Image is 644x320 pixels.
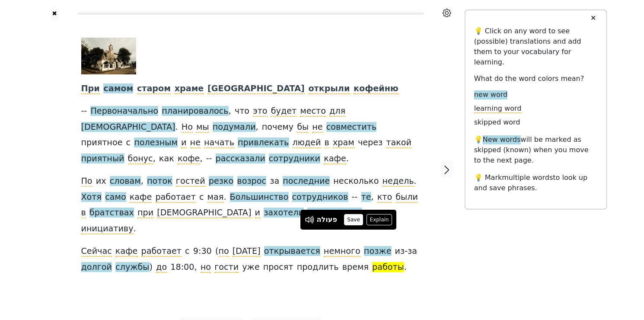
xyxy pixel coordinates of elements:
[235,106,249,117] span: что
[333,138,354,148] span: храм
[312,122,322,133] span: не
[224,192,226,203] span: .
[372,262,404,273] span: работы
[256,122,258,133] span: ,
[184,262,194,273] span: 00
[474,104,522,113] span: learning word
[395,246,418,257] span: из-за
[300,106,326,117] span: место
[264,208,304,218] span: захотели
[377,192,392,203] span: кто
[502,173,553,182] span: multiple words
[176,176,205,187] span: гостей
[358,138,383,148] span: через
[309,83,350,94] span: открыли
[229,106,231,117] span: ,
[178,154,200,164] span: кофе
[200,154,203,164] span: ,
[156,192,196,203] span: работает
[81,224,134,234] span: инициативу
[193,246,198,257] span: 9
[474,26,598,67] p: 💡 Click on any word to see (possible) translations and add them to your vocabulary for learning.
[90,106,158,117] span: Первоначально
[153,154,156,164] span: ,
[141,246,182,257] span: работает
[207,83,305,94] span: [GEOGRAPHIC_DATA]
[190,138,201,148] span: не
[81,246,112,257] span: Сейчас
[175,83,204,94] span: храме
[354,83,399,94] span: кофейню
[207,192,224,203] span: мая
[230,192,289,203] span: Большинство
[182,122,193,133] span: Но
[253,106,267,117] span: это
[156,262,167,273] span: до
[255,208,260,218] span: и
[81,38,137,74] img: 49bedfbc1ffd22cc9aa9f775f5218bc4-ceydl.jpg.webp
[297,122,309,133] span: бы
[128,154,153,164] span: бонус
[283,176,330,187] span: последние
[150,262,153,273] span: )
[198,246,201,257] span: :
[383,176,414,187] span: недель
[396,192,418,203] span: были
[103,83,133,94] span: самом
[270,176,279,187] span: за
[269,154,320,164] span: сотрудники
[263,262,293,273] span: просят
[130,192,152,203] span: кафе
[51,7,58,20] button: ✖
[474,90,507,99] span: new word
[175,122,178,133] span: .
[324,154,346,164] span: кафе
[329,106,345,117] span: для
[181,138,186,148] span: и
[81,176,92,187] span: По
[326,122,377,133] span: совместить
[170,262,181,273] span: 18
[404,262,407,273] span: .
[159,154,174,164] span: как
[134,224,136,234] span: .
[126,138,131,148] span: с
[81,192,102,203] span: Хотя
[96,176,106,186] span: их
[181,262,184,273] span: :
[204,138,234,148] span: начать
[216,154,265,164] span: рассказали
[237,176,267,187] span: возрос
[219,246,229,257] span: по
[271,106,296,117] span: будет
[307,208,362,218] span: поддержать
[364,246,392,257] span: позже
[185,246,190,257] span: с
[238,138,289,148] span: привлекать
[474,74,598,83] h6: What do the word colors mean?
[474,173,598,193] p: 💡 Mark to look up and save phrases.
[81,208,86,218] span: в
[105,192,126,203] span: само
[81,154,124,164] span: приятный
[81,83,100,94] span: При
[474,118,520,127] span: skipped word
[346,154,349,164] span: .
[134,138,178,148] span: полезным
[147,176,172,187] span: поток
[201,246,212,257] span: 30
[474,134,598,166] p: 💡 will be marked as skipped (known) when you move to the next page.
[414,176,417,187] span: .
[233,246,261,257] span: [DATE]
[81,122,175,133] span: [DEMOGRAPHIC_DATA]
[214,262,239,273] span: гости
[334,176,379,186] span: несколько
[206,154,212,164] span: --
[89,208,134,218] span: братствах
[264,246,320,257] span: открывается
[162,106,228,117] span: планировалось
[201,262,211,273] span: но
[344,214,363,225] button: Save
[242,262,259,272] span: уже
